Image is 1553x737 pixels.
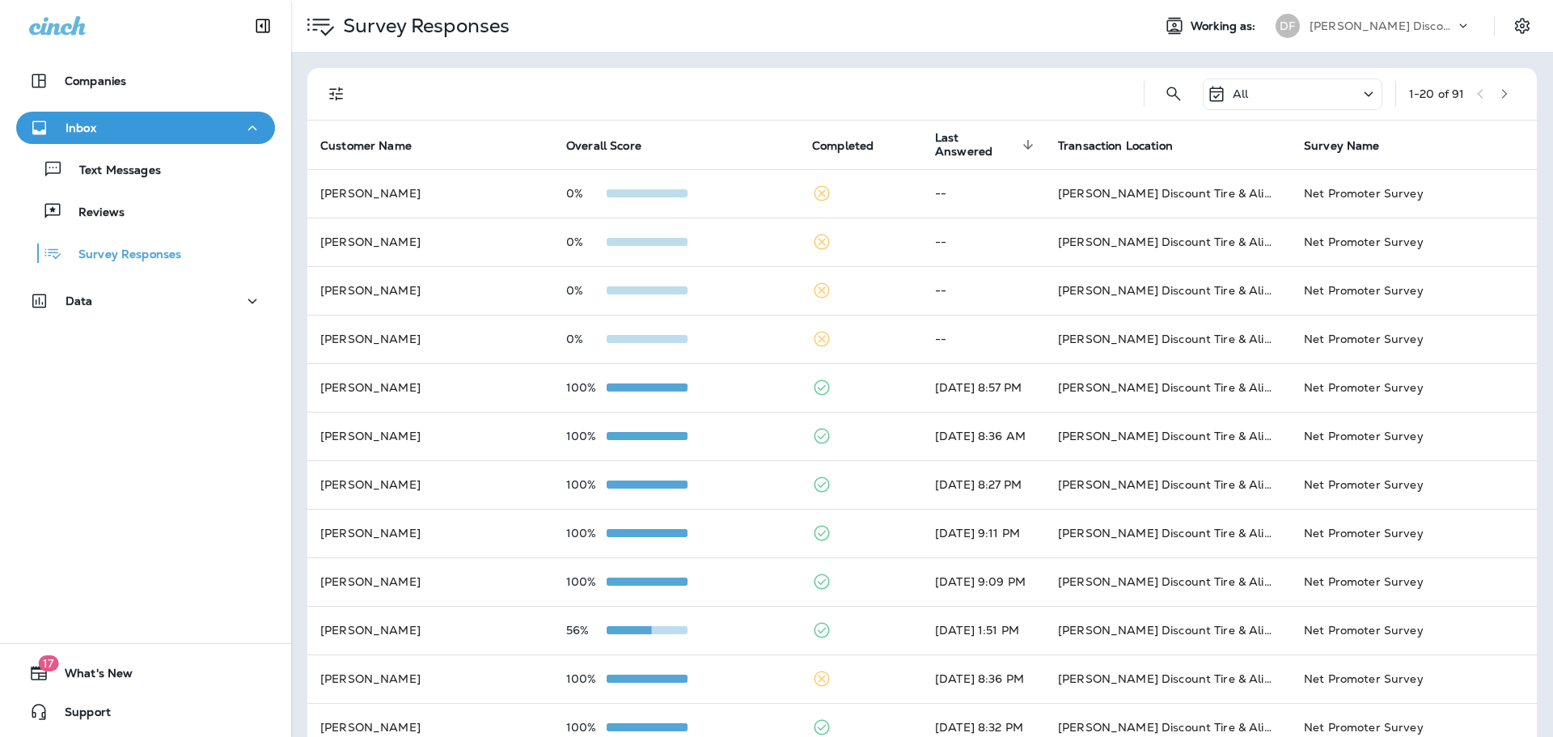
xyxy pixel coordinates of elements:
td: [PERSON_NAME] Discount Tire & Alignment [GEOGRAPHIC_DATA] ([STREET_ADDRESS]) [1045,169,1291,218]
button: Data [16,285,275,317]
p: 100% [566,672,607,685]
td: Net Promoter Survey [1291,363,1537,412]
button: Reviews [16,194,275,228]
button: Text Messages [16,152,275,186]
span: Transaction Location [1058,138,1194,153]
div: DF [1276,14,1300,38]
td: Net Promoter Survey [1291,412,1537,460]
td: [PERSON_NAME] [307,169,553,218]
td: [PERSON_NAME] [307,412,553,460]
p: 0% [566,284,607,297]
span: Completed [812,138,895,153]
span: 17 [38,655,58,671]
td: [PERSON_NAME] [307,218,553,266]
button: Survey Responses [16,236,275,270]
td: [PERSON_NAME] [307,315,553,363]
button: 17What's New [16,657,275,689]
td: [PERSON_NAME] [307,460,553,509]
td: [PERSON_NAME] Discount Tire & Alignment [GEOGRAPHIC_DATA] ([STREET_ADDRESS]) [1045,606,1291,654]
td: -- [922,315,1045,363]
td: Net Promoter Survey [1291,315,1537,363]
td: [DATE] 1:51 PM [922,606,1045,654]
button: Filters [320,78,353,110]
p: 56% [566,624,607,637]
p: 0% [566,332,607,345]
p: 100% [566,575,607,588]
td: -- [922,169,1045,218]
td: [PERSON_NAME] [307,557,553,606]
td: Net Promoter Survey [1291,218,1537,266]
td: [PERSON_NAME] [307,654,553,703]
p: Data [66,294,93,307]
button: Collapse Sidebar [240,10,286,42]
td: Net Promoter Survey [1291,509,1537,557]
span: Overall Score [566,138,662,153]
button: Support [16,696,275,728]
div: 1 - 20 of 91 [1409,87,1464,100]
span: What's New [49,667,133,686]
span: Working as: [1191,19,1259,33]
span: Completed [812,139,874,153]
span: Customer Name [320,139,412,153]
td: [PERSON_NAME] Discount Tire & Alignment [GEOGRAPHIC_DATA] ([STREET_ADDRESS]) [1045,266,1291,315]
span: Survey Name [1304,138,1401,153]
td: [DATE] 8:36 PM [922,654,1045,703]
td: Net Promoter Survey [1291,606,1537,654]
p: 100% [566,478,607,491]
p: 100% [566,430,607,443]
p: All [1233,87,1248,100]
td: [PERSON_NAME] Discount Tire & Alignment [GEOGRAPHIC_DATA] ([STREET_ADDRESS]) [1045,315,1291,363]
td: [PERSON_NAME] Discount Tire & Alignment [GEOGRAPHIC_DATA] ([STREET_ADDRESS]) [1045,363,1291,412]
td: [PERSON_NAME] [307,363,553,412]
span: Last Answered [935,131,1018,159]
button: Inbox [16,112,275,144]
span: Survey Name [1304,139,1380,153]
td: [DATE] 8:36 AM [922,412,1045,460]
td: Net Promoter Survey [1291,169,1537,218]
td: [PERSON_NAME] Discount Tire & Alignment [GEOGRAPHIC_DATA] ([STREET_ADDRESS]) [1045,509,1291,557]
span: Last Answered [935,131,1039,159]
p: 100% [566,527,607,540]
td: Net Promoter Survey [1291,654,1537,703]
button: Settings [1508,11,1537,40]
button: Search Survey Responses [1157,78,1190,110]
td: Net Promoter Survey [1291,266,1537,315]
td: [DATE] 8:57 PM [922,363,1045,412]
td: [DATE] 8:27 PM [922,460,1045,509]
td: [PERSON_NAME] Discount Tire & Alignment [GEOGRAPHIC_DATA] ([STREET_ADDRESS]) [1045,557,1291,606]
p: Inbox [66,121,96,134]
p: 100% [566,721,607,734]
span: Customer Name [320,138,433,153]
span: Support [49,705,111,725]
td: [PERSON_NAME] Discount Tire & Alignment [GEOGRAPHIC_DATA] ([STREET_ADDRESS]) [1045,218,1291,266]
td: [PERSON_NAME] Discount Tire & Alignment [GEOGRAPHIC_DATA] ([STREET_ADDRESS]) [1045,460,1291,509]
td: Net Promoter Survey [1291,460,1537,509]
p: [PERSON_NAME] Discount Tire & Alignment [1310,19,1455,32]
p: 0% [566,187,607,200]
button: Companies [16,65,275,97]
td: [PERSON_NAME] [307,266,553,315]
span: Overall Score [566,139,641,153]
p: 100% [566,381,607,394]
p: Survey Responses [336,14,510,38]
td: [PERSON_NAME] Discount Tire & Alignment [GEOGRAPHIC_DATA] ([STREET_ADDRESS]) [1045,654,1291,703]
p: Reviews [62,205,125,221]
span: Transaction Location [1058,139,1173,153]
p: Companies [65,74,126,87]
td: [DATE] 9:09 PM [922,557,1045,606]
td: [DATE] 9:11 PM [922,509,1045,557]
p: Text Messages [63,163,161,179]
td: [PERSON_NAME] [307,606,553,654]
td: [PERSON_NAME] Discount Tire & Alignment [GEOGRAPHIC_DATA] ([STREET_ADDRESS]) [1045,412,1291,460]
td: -- [922,218,1045,266]
p: Survey Responses [62,248,181,263]
td: -- [922,266,1045,315]
td: Net Promoter Survey [1291,557,1537,606]
p: 0% [566,235,607,248]
td: [PERSON_NAME] [307,509,553,557]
